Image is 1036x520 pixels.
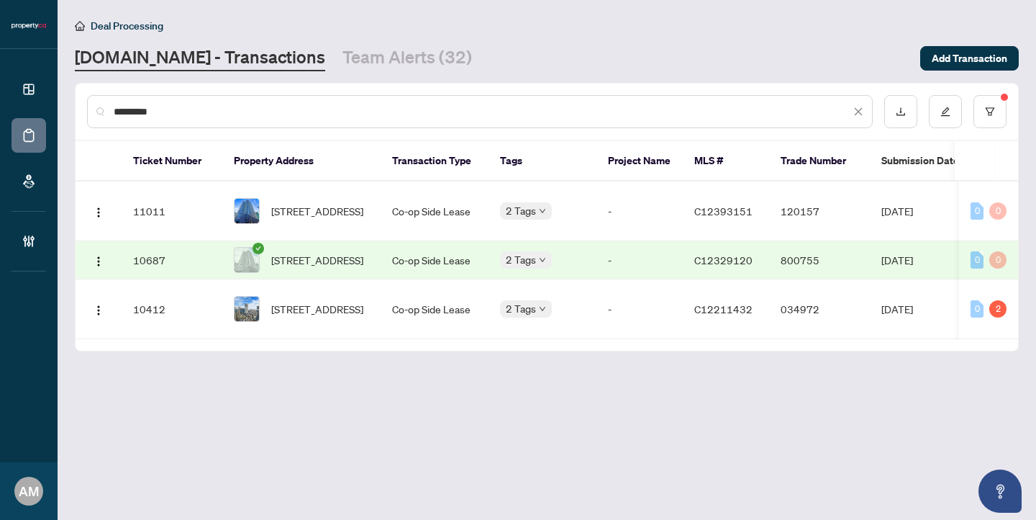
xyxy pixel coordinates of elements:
img: thumbnail-img [235,297,259,321]
th: Trade Number [769,141,870,181]
td: 034972 [769,279,870,339]
button: Logo [87,297,110,320]
a: [DOMAIN_NAME] - Transactions [75,45,325,71]
td: - [596,279,683,339]
span: edit [940,107,950,117]
div: 0 [971,202,983,220]
a: Team Alerts (32) [342,45,472,71]
th: Property Address [222,141,381,181]
img: thumbnail-img [235,199,259,223]
th: Ticket Number [122,141,222,181]
td: [DATE] [870,279,992,339]
td: Co-op Side Lease [381,241,489,279]
span: 2 Tags [506,251,536,268]
span: [STREET_ADDRESS] [271,252,363,268]
span: close [853,107,863,117]
th: MLS # [683,141,769,181]
span: Add Transaction [932,47,1007,70]
img: Logo [93,305,104,316]
td: 10412 [122,279,222,339]
button: Open asap [978,470,1022,513]
td: [DATE] [870,181,992,241]
span: down [539,256,546,264]
th: Project Name [596,141,683,181]
span: down [539,207,546,215]
button: edit [929,95,962,128]
button: Logo [87,200,110,223]
span: C12329120 [694,254,753,266]
td: 120157 [769,181,870,241]
span: 2 Tags [506,300,536,317]
span: check-circle [253,243,264,254]
span: C12393151 [694,205,753,218]
span: down [539,305,546,313]
th: Transaction Type [381,141,489,181]
span: [STREET_ADDRESS] [271,203,363,219]
button: Logo [87,248,110,272]
span: 2 Tags [506,202,536,219]
span: download [896,107,906,117]
th: Submission Date [870,141,992,181]
td: 10687 [122,241,222,279]
div: 0 [989,251,1007,269]
th: Tags [489,141,596,181]
img: thumbnail-img [235,248,259,272]
button: Add Transaction [920,46,1019,71]
img: Logo [93,256,104,267]
span: C12211432 [694,302,753,315]
td: [DATE] [870,241,992,279]
span: Submission Date [881,153,959,169]
span: [STREET_ADDRESS] [271,301,363,317]
td: - [596,181,683,241]
div: 2 [989,300,1007,318]
td: Co-op Side Lease [381,181,489,241]
img: logo [12,22,46,30]
span: Deal Processing [91,19,163,32]
td: 11011 [122,181,222,241]
td: 800755 [769,241,870,279]
td: Co-op Side Lease [381,279,489,339]
span: home [75,21,85,31]
td: - [596,241,683,279]
span: AM [19,481,39,501]
div: 0 [971,251,983,269]
img: Logo [93,207,104,218]
span: filter [985,107,995,117]
div: 0 [971,300,983,318]
div: 0 [989,202,1007,220]
button: filter [973,95,1007,128]
button: download [884,95,917,128]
